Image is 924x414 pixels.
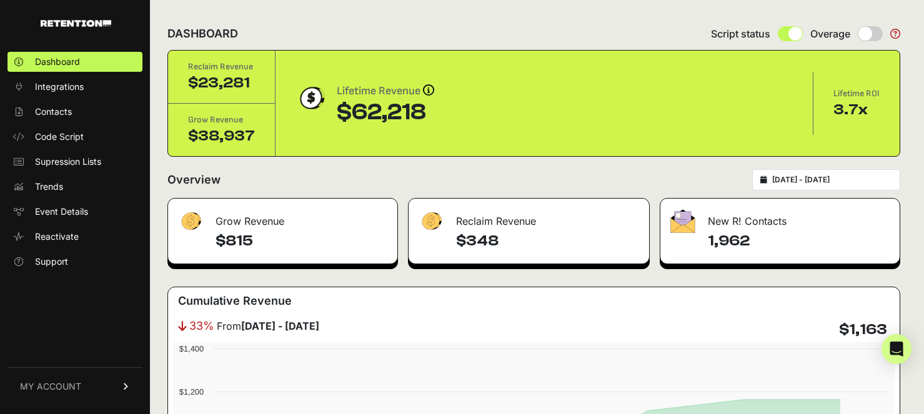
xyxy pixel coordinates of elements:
a: Code Script [7,127,142,147]
a: Supression Lists [7,152,142,172]
div: Grow Revenue [168,199,397,236]
span: 33% [189,317,214,335]
span: MY ACCOUNT [20,380,81,393]
a: Support [7,252,142,272]
img: dollar-coin-05c43ed7efb7bc0c12610022525b4bbbb207c7efeef5aecc26f025e68dcafac9.png [296,82,327,114]
div: Open Intercom Messenger [882,334,912,364]
div: Reclaim Revenue [188,61,255,73]
span: Script status [711,26,770,41]
span: Overage [810,26,850,41]
span: Dashboard [35,56,80,68]
a: Event Details [7,202,142,222]
div: Lifetime ROI [833,87,880,100]
h4: $815 [216,231,387,251]
h2: Overview [167,171,221,189]
span: Supression Lists [35,155,101,168]
div: Grow Revenue [188,114,255,126]
div: New R! Contacts [660,199,900,236]
h4: $348 [456,231,639,251]
a: MY ACCOUNT [7,367,142,405]
a: Reactivate [7,227,142,247]
span: Trends [35,180,63,193]
div: $38,937 [188,126,255,146]
span: Reactivate [35,230,79,243]
img: fa-envelope-19ae18322b30453b285274b1b8af3d052b27d846a4fbe8435d1a52b978f639a2.png [670,209,695,233]
span: From [217,318,319,333]
a: Contacts [7,102,142,122]
h4: $1,163 [839,320,887,340]
div: $62,218 [337,100,434,125]
div: Reclaim Revenue [409,199,649,236]
h3: Cumulative Revenue [178,292,292,310]
h2: DASHBOARD [167,25,238,42]
a: Integrations [7,77,142,97]
div: 3.7x [833,100,880,120]
span: Code Script [35,131,84,143]
img: Retention.com [41,20,111,27]
img: fa-dollar-13500eef13a19c4ab2b9ed9ad552e47b0d9fc28b02b83b90ba0e00f96d6372e9.png [419,209,444,234]
span: Support [35,255,68,268]
div: $23,281 [188,73,255,93]
h4: 1,962 [708,231,890,251]
span: Contacts [35,106,72,118]
span: Integrations [35,81,84,93]
a: Trends [7,177,142,197]
text: $1,400 [179,344,204,353]
a: Dashboard [7,52,142,72]
span: Event Details [35,205,88,218]
text: $1,200 [179,387,204,397]
div: Lifetime Revenue [337,82,434,100]
strong: [DATE] - [DATE] [241,320,319,332]
img: fa-dollar-13500eef13a19c4ab2b9ed9ad552e47b0d9fc28b02b83b90ba0e00f96d6372e9.png [178,209,203,234]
